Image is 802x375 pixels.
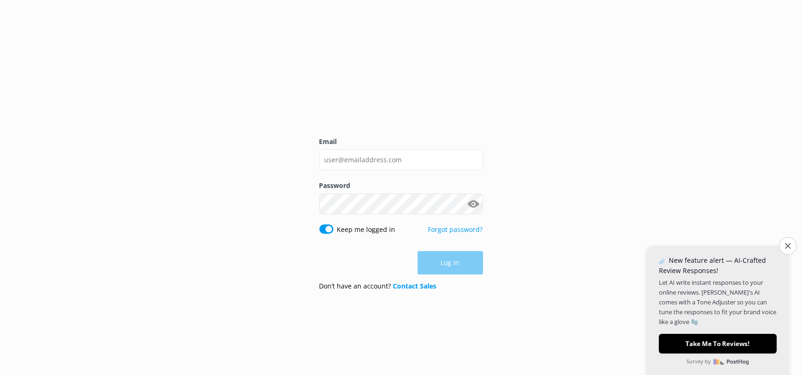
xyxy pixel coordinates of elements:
a: Contact Sales [393,281,437,290]
label: Email [319,137,483,147]
label: Keep me logged in [337,224,396,235]
input: user@emailaddress.com [319,149,483,170]
label: Password [319,180,483,191]
p: Don’t have an account? [319,281,437,291]
a: Forgot password? [428,225,483,234]
button: Show password [464,195,483,213]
